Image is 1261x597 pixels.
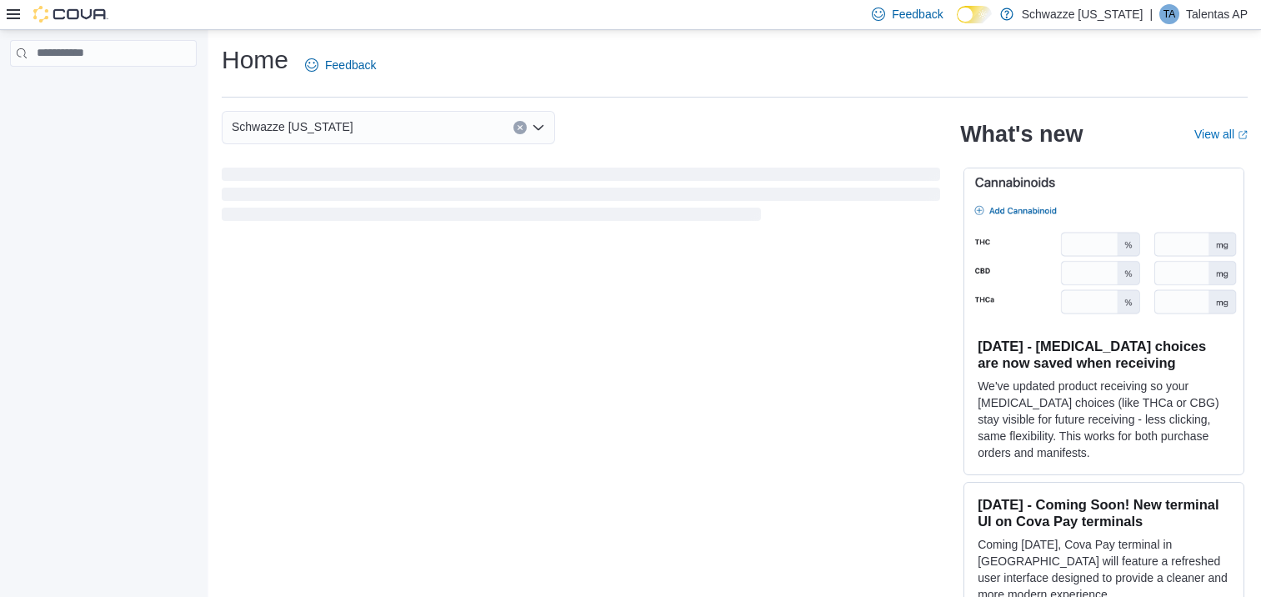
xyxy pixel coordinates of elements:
input: Dark Mode [957,6,992,23]
span: Feedback [892,6,943,23]
h2: What's new [960,121,1083,148]
h1: Home [222,43,288,77]
span: Dark Mode [957,23,958,24]
p: We've updated product receiving so your [MEDICAL_DATA] choices (like THCa or CBG) stay visible fo... [978,378,1230,461]
span: Feedback [325,57,376,73]
a: Feedback [298,48,383,82]
h3: [DATE] - Coming Soon! New terminal UI on Cova Pay terminals [978,496,1230,529]
h3: [DATE] - [MEDICAL_DATA] choices are now saved when receiving [978,338,1230,371]
span: Schwazze [US_STATE] [232,117,353,137]
div: Talentas AP [1159,4,1179,24]
p: Schwazze [US_STATE] [1022,4,1143,24]
p: | [1149,4,1153,24]
nav: Complex example [10,70,197,110]
span: Loading [222,171,940,224]
p: Talentas AP [1186,4,1248,24]
span: TA [1163,4,1175,24]
img: Cova [33,6,108,23]
button: Open list of options [532,121,545,134]
svg: External link [1238,130,1248,140]
a: View allExternal link [1194,128,1248,141]
button: Clear input [513,121,527,134]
